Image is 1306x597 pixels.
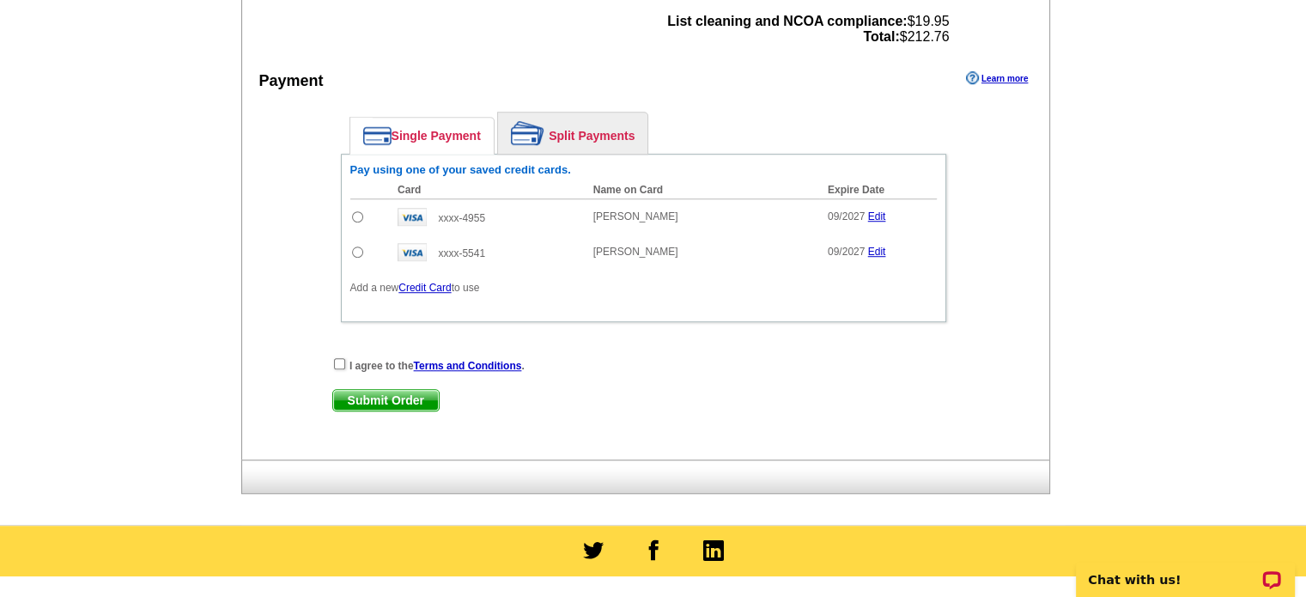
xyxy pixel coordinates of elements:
[828,246,865,258] span: 09/2027
[868,246,886,258] a: Edit
[1065,543,1306,597] iframe: LiveChat chat widget
[438,247,485,259] span: xxxx-5541
[349,360,525,372] strong: I agree to the .
[828,210,865,222] span: 09/2027
[863,29,899,44] strong: Total:
[414,360,522,372] a: Terms and Conditions
[511,121,544,145] img: split-payment.png
[966,71,1028,85] a: Learn more
[333,390,439,411] span: Submit Order
[819,181,937,199] th: Expire Date
[398,208,427,226] img: visa.gif
[363,126,392,145] img: single-payment.png
[593,210,678,222] span: [PERSON_NAME]
[389,181,585,199] th: Card
[667,14,907,28] strong: List cleaning and NCOA compliance:
[438,212,485,224] span: xxxx-4955
[350,118,494,154] a: Single Payment
[868,210,886,222] a: Edit
[498,113,647,154] a: Split Payments
[398,243,427,261] img: visa.gif
[259,70,324,93] div: Payment
[585,181,819,199] th: Name on Card
[667,14,949,45] span: $19.95 $212.76
[593,246,678,258] span: [PERSON_NAME]
[350,163,937,177] h6: Pay using one of your saved credit cards.
[398,282,451,294] a: Credit Card
[350,280,937,295] p: Add a new to use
